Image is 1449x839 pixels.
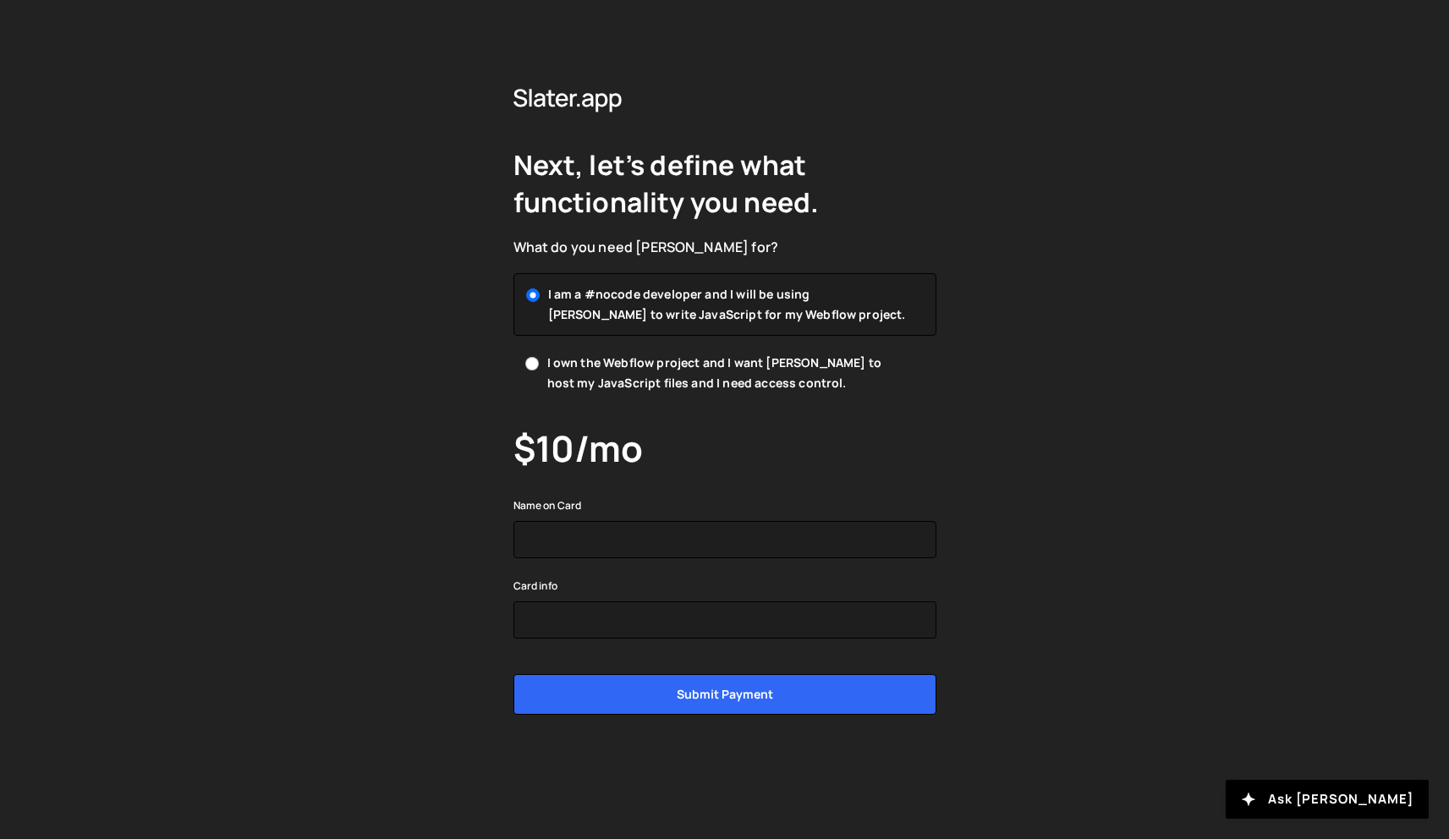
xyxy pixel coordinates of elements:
iframe: Secure payment input frame [527,602,923,639]
label: Card info [513,578,557,595]
span: I own the Webflow project and I want [PERSON_NAME] to host my JavaScript files and I need access ... [547,353,909,393]
button: Ask [PERSON_NAME] [1226,780,1429,819]
input: Submit payment [513,674,936,715]
input: I own the Webflow project and I want [PERSON_NAME] to host my JavaScript files and I need access ... [525,357,539,370]
div: What do you need [PERSON_NAME] for? [513,238,936,256]
h2: Next, let’s define what functionality you need. [513,146,936,221]
input: I am a #nocode developer and I will be using [PERSON_NAME] to write JavaScript for my Webflow pro... [526,288,540,302]
span: I am a #nocode developer and I will be using [PERSON_NAME] to write JavaScript for my Webflow pro... [548,284,908,325]
label: Name on Card [513,497,582,514]
h3: $10/mo [513,427,936,469]
input: Kelly Slater [513,521,936,558]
